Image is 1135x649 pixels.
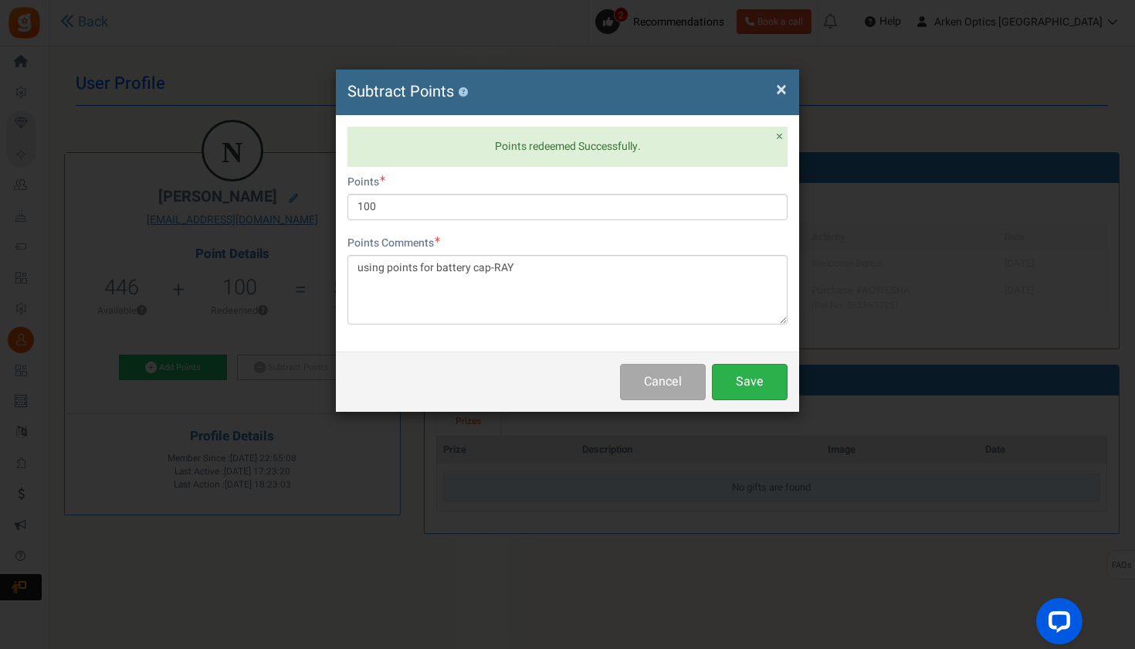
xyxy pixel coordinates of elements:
[347,127,788,167] div: Points redeemed Successfully.
[712,364,788,400] button: Save
[347,175,385,190] label: Points
[776,75,787,104] span: ×
[620,364,706,400] button: Cancel
[776,127,783,146] span: ×
[347,81,788,104] h4: Subtract Points
[458,87,468,97] button: ?
[347,236,440,251] label: Points Comments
